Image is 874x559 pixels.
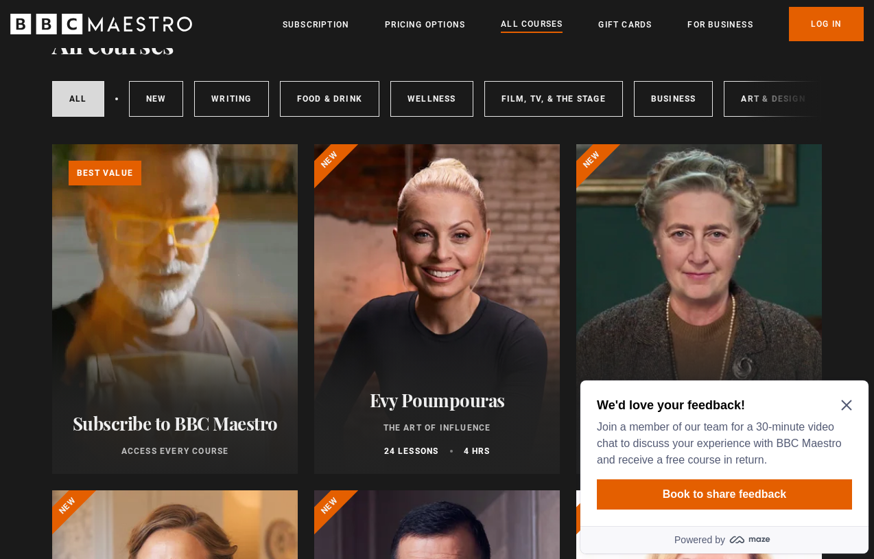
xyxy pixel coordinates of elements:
a: New [129,81,184,117]
button: Book to share feedback [22,106,277,136]
a: Writing [194,81,268,117]
a: Art & Design [724,81,822,117]
a: Business [634,81,713,117]
h2: Evy Poumpouras [331,389,543,411]
p: The Art of Influence [331,422,543,434]
a: Gift Cards [598,18,652,32]
div: Optional study invitation [5,7,294,180]
a: Powered by maze [5,152,294,180]
p: Best value [69,161,141,185]
p: Join a member of our team for a 30-minute video chat to discuss your experience with BBC Maestro ... [22,45,272,95]
a: All [52,81,104,117]
a: Subscription [283,18,349,32]
a: Pricing Options [385,18,465,32]
a: Evy Poumpouras The Art of Influence 24 lessons 4 hrs New [314,144,560,474]
p: 4 hrs [464,445,491,457]
a: [PERSON_NAME] Writing 11 lessons 2.5 hrs New [576,144,822,474]
p: 24 lessons [384,445,439,457]
button: Close Maze Prompt [266,26,277,37]
h1: All courses [52,30,174,58]
a: For business [687,18,753,32]
a: Log In [789,7,864,41]
a: Film, TV, & The Stage [484,81,623,117]
a: All Courses [501,17,563,32]
a: Food & Drink [280,81,379,117]
svg: BBC Maestro [10,14,192,34]
h2: We'd love your feedback! [22,23,272,40]
a: Wellness [390,81,473,117]
nav: Primary [283,7,864,41]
